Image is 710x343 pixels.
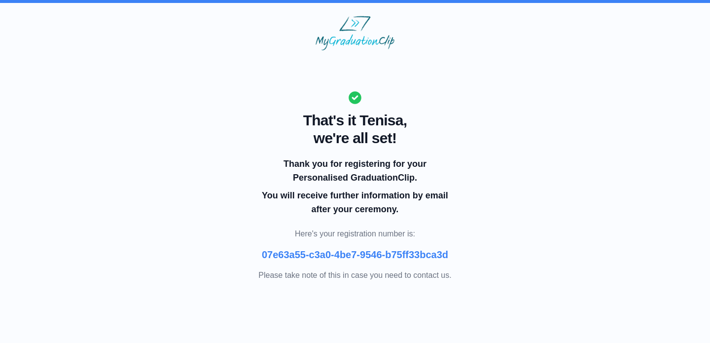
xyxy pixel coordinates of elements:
p: Thank you for registering for your Personalised GraduationClip. [260,157,450,185]
p: Here's your registration number is: [258,228,451,240]
p: Please take note of this in case you need to contact us. [258,269,451,281]
p: You will receive further information by email after your ceremony. [260,189,450,216]
span: That's it Tenisa, [258,112,451,129]
span: we're all set! [258,129,451,147]
b: 07e63a55-c3a0-4be7-9546-b75ff33bca3d [262,249,448,260]
img: MyGraduationClip [316,16,394,50]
